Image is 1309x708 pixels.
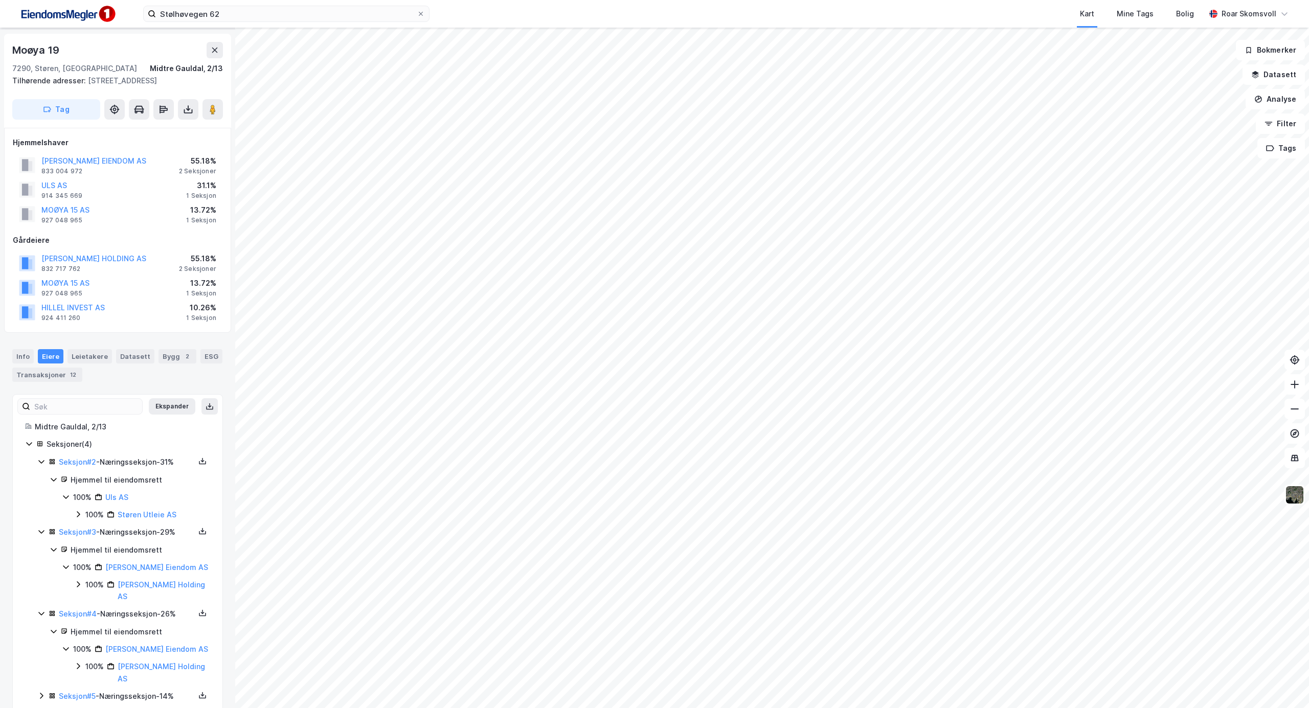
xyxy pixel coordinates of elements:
[186,289,216,298] div: 1 Seksjon
[30,399,142,414] input: Søk
[186,302,216,314] div: 10.26%
[13,234,222,246] div: Gårdeiere
[41,192,82,200] div: 914 345 669
[38,349,63,363] div: Eiere
[179,167,216,175] div: 2 Seksjoner
[1176,8,1194,20] div: Bolig
[59,609,97,618] a: Seksjon#4
[1257,138,1305,158] button: Tags
[200,349,222,363] div: ESG
[71,544,210,556] div: Hjemmel til eiendomsrett
[186,179,216,192] div: 31.1%
[41,289,82,298] div: 927 048 965
[12,349,34,363] div: Info
[59,692,96,700] a: Seksjon#5
[1258,659,1309,708] iframe: Chat Widget
[186,204,216,216] div: 13.72%
[85,579,104,591] div: 100%
[35,421,210,433] div: Midtre Gauldal, 2/13
[71,474,210,486] div: Hjemmel til eiendomsrett
[59,456,195,468] div: - Næringsseksjon - 31%
[41,265,80,273] div: 832 717 762
[179,253,216,265] div: 55.18%
[1222,8,1276,20] div: Roar Skomsvoll
[16,3,119,26] img: F4PB6Px+NJ5v8B7XTbfpPpyloAAAAASUVORK5CYII=
[12,76,88,85] span: Tilhørende adresser:
[1258,659,1309,708] div: Kontrollprogram for chat
[59,526,195,538] div: - Næringsseksjon - 29%
[105,563,208,572] a: [PERSON_NAME] Eiendom AS
[1236,40,1305,60] button: Bokmerker
[73,561,92,574] div: 100%
[1246,89,1305,109] button: Analyse
[73,491,92,504] div: 100%
[85,509,104,521] div: 100%
[41,216,82,224] div: 927 048 965
[150,62,223,75] div: Midtre Gauldal, 2/13
[47,438,210,450] div: Seksjoner ( 4 )
[118,662,205,683] a: [PERSON_NAME] Holding AS
[105,493,128,501] a: Uls AS
[186,277,216,289] div: 13.72%
[118,510,176,519] a: Støren Utleie AS
[59,528,96,536] a: Seksjon#3
[67,349,112,363] div: Leietakere
[73,643,92,655] div: 100%
[12,368,82,382] div: Transaksjoner
[1256,113,1305,134] button: Filter
[1080,8,1094,20] div: Kart
[41,314,80,322] div: 924 411 260
[12,62,137,75] div: 7290, Støren, [GEOGRAPHIC_DATA]
[13,136,222,149] div: Hjemmelshaver
[59,608,195,620] div: - Næringsseksjon - 26%
[105,645,208,653] a: [PERSON_NAME] Eiendom AS
[186,192,216,200] div: 1 Seksjon
[71,626,210,638] div: Hjemmel til eiendomsrett
[41,167,82,175] div: 833 004 972
[186,216,216,224] div: 1 Seksjon
[179,265,216,273] div: 2 Seksjoner
[12,99,100,120] button: Tag
[118,580,205,601] a: [PERSON_NAME] Holding AS
[1117,8,1154,20] div: Mine Tags
[186,314,216,322] div: 1 Seksjon
[116,349,154,363] div: Datasett
[179,155,216,167] div: 55.18%
[1243,64,1305,85] button: Datasett
[68,370,78,380] div: 12
[12,75,215,87] div: [STREET_ADDRESS]
[156,6,417,21] input: Søk på adresse, matrikkel, gårdeiere, leietakere eller personer
[159,349,196,363] div: Bygg
[85,660,104,673] div: 100%
[1285,485,1304,505] img: 9k=
[182,351,192,361] div: 2
[59,458,96,466] a: Seksjon#2
[59,690,195,702] div: - Næringsseksjon - 14%
[149,398,195,415] button: Ekspander
[12,42,61,58] div: Moøya 19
